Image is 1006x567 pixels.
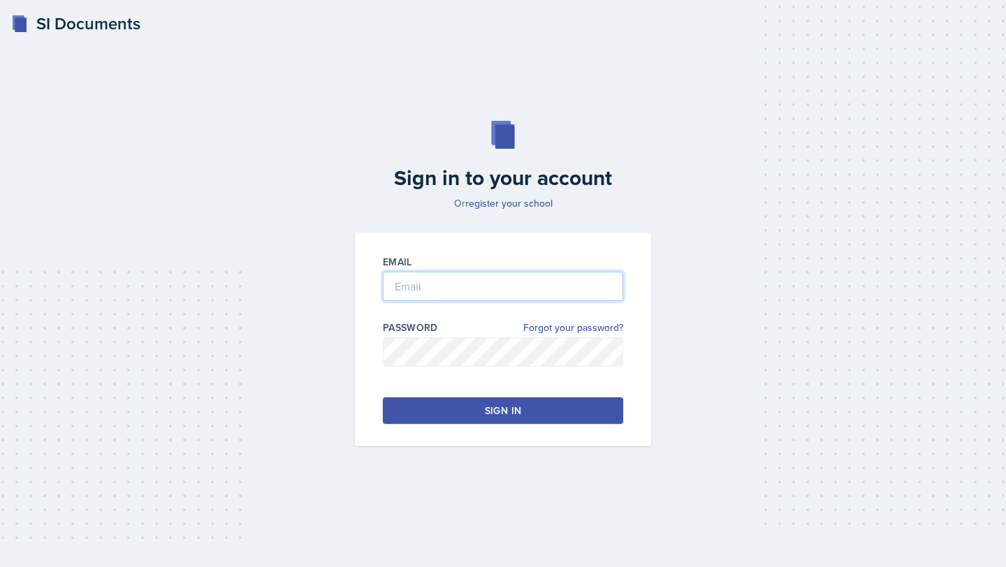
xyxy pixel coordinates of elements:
[347,165,659,191] h2: Sign in to your account
[523,321,623,335] a: Forgot your password?
[383,272,623,301] input: Email
[383,397,623,424] button: Sign in
[383,321,438,334] label: Password
[383,255,412,269] label: Email
[485,404,521,418] div: Sign in
[465,196,553,210] a: register your school
[11,11,140,36] a: SI Documents
[347,196,659,210] p: Or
